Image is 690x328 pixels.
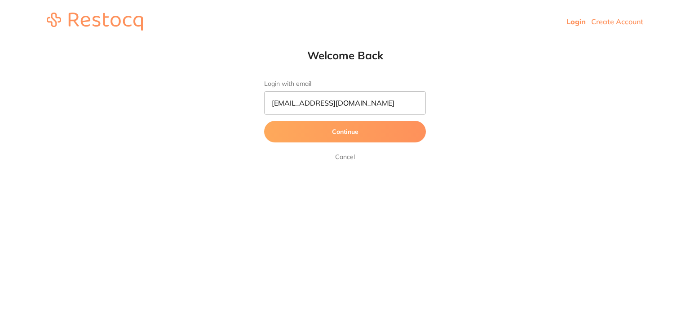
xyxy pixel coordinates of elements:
[566,17,586,26] a: Login
[47,13,143,31] img: restocq_logo.svg
[264,121,426,142] button: Continue
[264,80,426,88] label: Login with email
[333,151,357,162] a: Cancel
[246,49,444,62] h1: Welcome Back
[591,17,643,26] a: Create Account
